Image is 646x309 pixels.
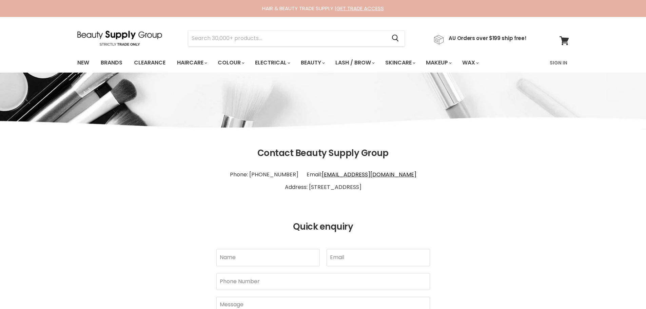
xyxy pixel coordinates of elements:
[77,166,569,197] p: Phone: [PHONE_NUMBER] Email: Address: [STREET_ADDRESS]
[72,56,94,70] a: New
[250,56,294,70] a: Electrical
[77,148,569,158] h2: Contact Beauty Supply Group
[457,56,483,70] a: Wax
[387,31,405,46] button: Search
[172,56,211,70] a: Haircare
[296,56,329,70] a: Beauty
[330,56,379,70] a: Lash / Brow
[380,56,419,70] a: Skincare
[188,31,387,46] input: Search
[546,56,571,70] a: Sign In
[96,56,128,70] a: Brands
[129,56,171,70] a: Clearance
[322,171,416,178] a: [EMAIL_ADDRESS][DOMAIN_NAME]
[336,5,384,12] a: GET TRADE ACCESS
[188,30,405,46] form: Product
[69,5,578,12] div: HAIR & BEAUTY TRADE SUPPLY |
[213,56,249,70] a: Colour
[69,53,578,73] nav: Main
[77,222,569,232] h2: Quick enquiry
[421,56,456,70] a: Makeup
[72,53,515,73] ul: Main menu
